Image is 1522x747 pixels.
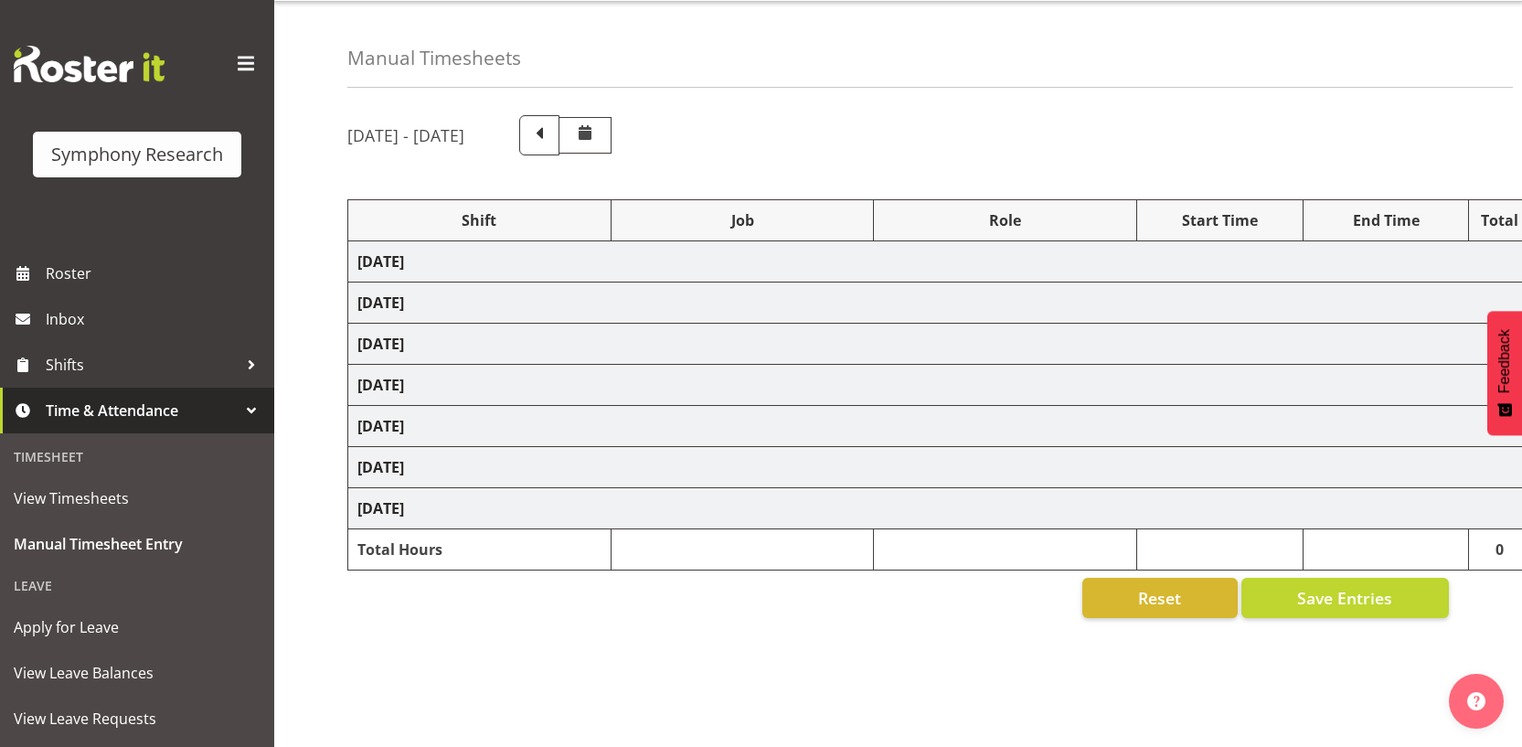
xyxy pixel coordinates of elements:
[46,351,238,379] span: Shifts
[883,209,1127,231] div: Role
[347,48,521,69] h4: Manual Timesheets
[621,209,865,231] div: Job
[14,705,261,732] span: View Leave Requests
[5,650,270,696] a: View Leave Balances
[51,141,223,168] div: Symphony Research
[46,305,265,333] span: Inbox
[1138,586,1181,610] span: Reset
[14,46,165,82] img: Rosterit website logo
[1297,586,1392,610] span: Save Entries
[5,696,270,742] a: View Leave Requests
[1146,209,1293,231] div: Start Time
[347,125,464,145] h5: [DATE] - [DATE]
[1478,209,1520,231] div: Total
[1487,311,1522,435] button: Feedback - Show survey
[14,485,261,512] span: View Timesheets
[5,567,270,604] div: Leave
[5,604,270,650] a: Apply for Leave
[5,475,270,521] a: View Timesheets
[1241,578,1449,618] button: Save Entries
[5,521,270,567] a: Manual Timesheet Entry
[14,659,261,687] span: View Leave Balances
[357,209,601,231] div: Shift
[348,529,612,571] td: Total Hours
[46,260,265,287] span: Roster
[14,530,261,558] span: Manual Timesheet Entry
[46,397,238,424] span: Time & Attendance
[1467,692,1485,710] img: help-xxl-2.png
[1313,209,1460,231] div: End Time
[5,438,270,475] div: Timesheet
[14,614,261,641] span: Apply for Leave
[1082,578,1238,618] button: Reset
[1496,329,1513,393] span: Feedback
